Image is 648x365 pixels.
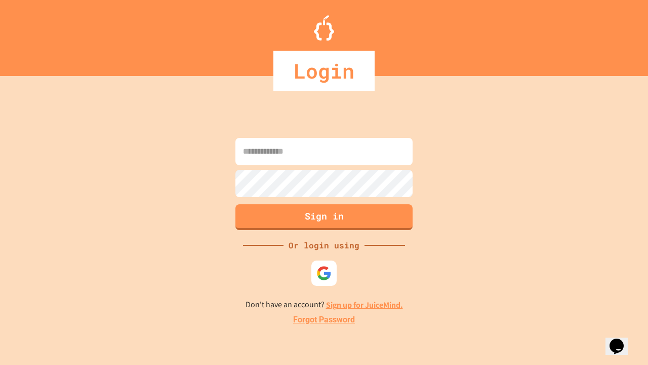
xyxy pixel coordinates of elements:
[235,204,413,230] button: Sign in
[605,324,638,355] iframe: chat widget
[293,314,355,326] a: Forgot Password
[326,300,403,310] a: Sign up for JuiceMind.
[314,15,334,41] img: Logo.svg
[273,51,375,91] div: Login
[283,239,364,251] div: Or login using
[316,266,332,281] img: google-icon.svg
[564,280,638,323] iframe: chat widget
[246,299,403,311] p: Don't have an account?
